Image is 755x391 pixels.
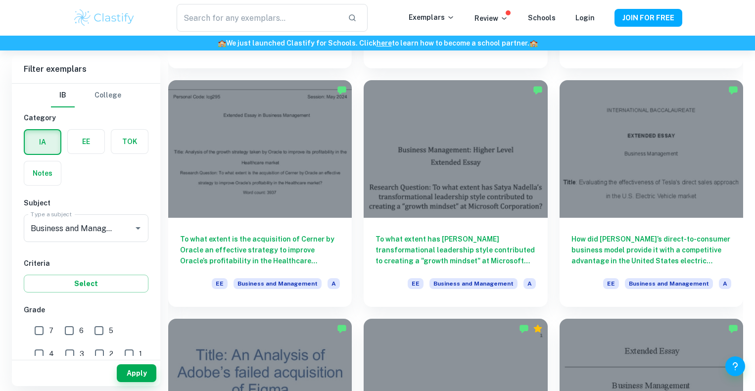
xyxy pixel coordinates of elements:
[49,348,54,359] span: 4
[575,14,595,22] a: Login
[614,9,682,27] button: JOIN FOR FREE
[376,234,535,266] h6: To what extent has [PERSON_NAME] transformational leadership style contributed to creating a "gro...
[533,85,543,95] img: Marked
[218,39,226,47] span: 🏫
[603,278,619,289] span: EE
[51,84,121,107] div: Filter type choice
[234,278,322,289] span: Business and Management
[2,38,753,49] h6: We just launched Clastify for Schools. Click to learn how to become a school partner.
[523,278,536,289] span: A
[79,325,84,336] span: 6
[212,278,228,289] span: EE
[73,8,136,28] img: Clastify logo
[139,348,142,359] span: 1
[560,80,743,307] a: How did [PERSON_NAME]’s direct-to-consumer business model provide it with a competitive advantage...
[51,84,75,107] button: IB
[31,210,72,218] label: Type a subject
[728,324,738,334] img: Marked
[24,304,148,315] h6: Grade
[180,234,340,266] h6: To what extent is the acquisition of Cerner by Oracle an effective strategy to improve Oracle’s p...
[24,112,148,123] h6: Category
[168,80,352,307] a: To what extent is the acquisition of Cerner by Oracle an effective strategy to improve Oracle’s p...
[24,161,61,185] button: Notes
[109,348,113,359] span: 2
[24,197,148,208] h6: Subject
[49,325,53,336] span: 7
[529,39,538,47] span: 🏫
[68,130,104,153] button: EE
[111,130,148,153] button: TOK
[409,12,455,23] p: Exemplars
[519,324,529,334] img: Marked
[364,80,547,307] a: To what extent has [PERSON_NAME] transformational leadership style contributed to creating a "gro...
[109,325,113,336] span: 5
[533,324,543,334] div: Premium
[94,84,121,107] button: College
[12,55,160,83] h6: Filter exemplars
[80,348,84,359] span: 3
[131,221,145,235] button: Open
[328,278,340,289] span: A
[337,324,347,334] img: Marked
[337,85,347,95] img: Marked
[24,258,148,269] h6: Criteria
[117,364,156,382] button: Apply
[177,4,340,32] input: Search for any exemplars...
[728,85,738,95] img: Marked
[719,278,731,289] span: A
[377,39,392,47] a: here
[625,278,713,289] span: Business and Management
[408,278,424,289] span: EE
[571,234,731,266] h6: How did [PERSON_NAME]’s direct-to-consumer business model provide it with a competitive advantage...
[24,275,148,293] button: Select
[528,14,556,22] a: Schools
[25,130,60,154] button: IA
[725,356,745,376] button: Help and Feedback
[429,278,518,289] span: Business and Management
[474,13,508,24] p: Review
